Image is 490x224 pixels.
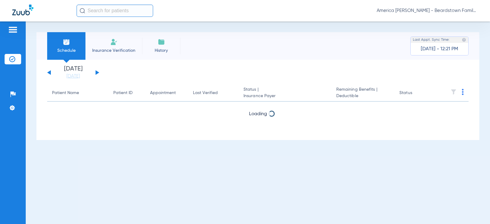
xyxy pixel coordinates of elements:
li: [DATE] [55,66,92,79]
div: Last Verified [193,90,218,96]
span: Loading [249,112,267,116]
img: hamburger-icon [8,26,18,33]
th: Status | [239,85,331,102]
img: last sync help info [462,38,466,42]
span: [DATE] - 12:21 PM [421,46,458,52]
img: Search Icon [80,8,85,13]
img: filter.svg [450,89,457,95]
img: Manual Insurance Verification [110,38,118,46]
th: Status [394,85,436,102]
span: Insurance Payer [243,93,326,99]
img: Schedule [63,38,70,46]
div: Patient ID [113,90,133,96]
div: Patient Name [52,90,79,96]
th: Remaining Benefits | [331,85,394,102]
input: Search for patients [77,5,153,17]
span: America [PERSON_NAME] - Beardstown Family Dental [377,8,478,14]
img: Zuub Logo [12,5,33,15]
img: group-dot-blue.svg [462,89,464,95]
span: History [147,47,176,54]
div: Patient ID [113,90,140,96]
div: Last Verified [193,90,234,96]
a: [DATE] [55,73,92,79]
img: History [158,38,165,46]
div: Appointment [150,90,183,96]
span: Last Appt. Sync Time: [413,37,450,43]
span: Schedule [52,47,81,54]
div: Patient Name [52,90,104,96]
div: Appointment [150,90,176,96]
span: Insurance Verification [90,47,138,54]
span: Deductible [336,93,390,99]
